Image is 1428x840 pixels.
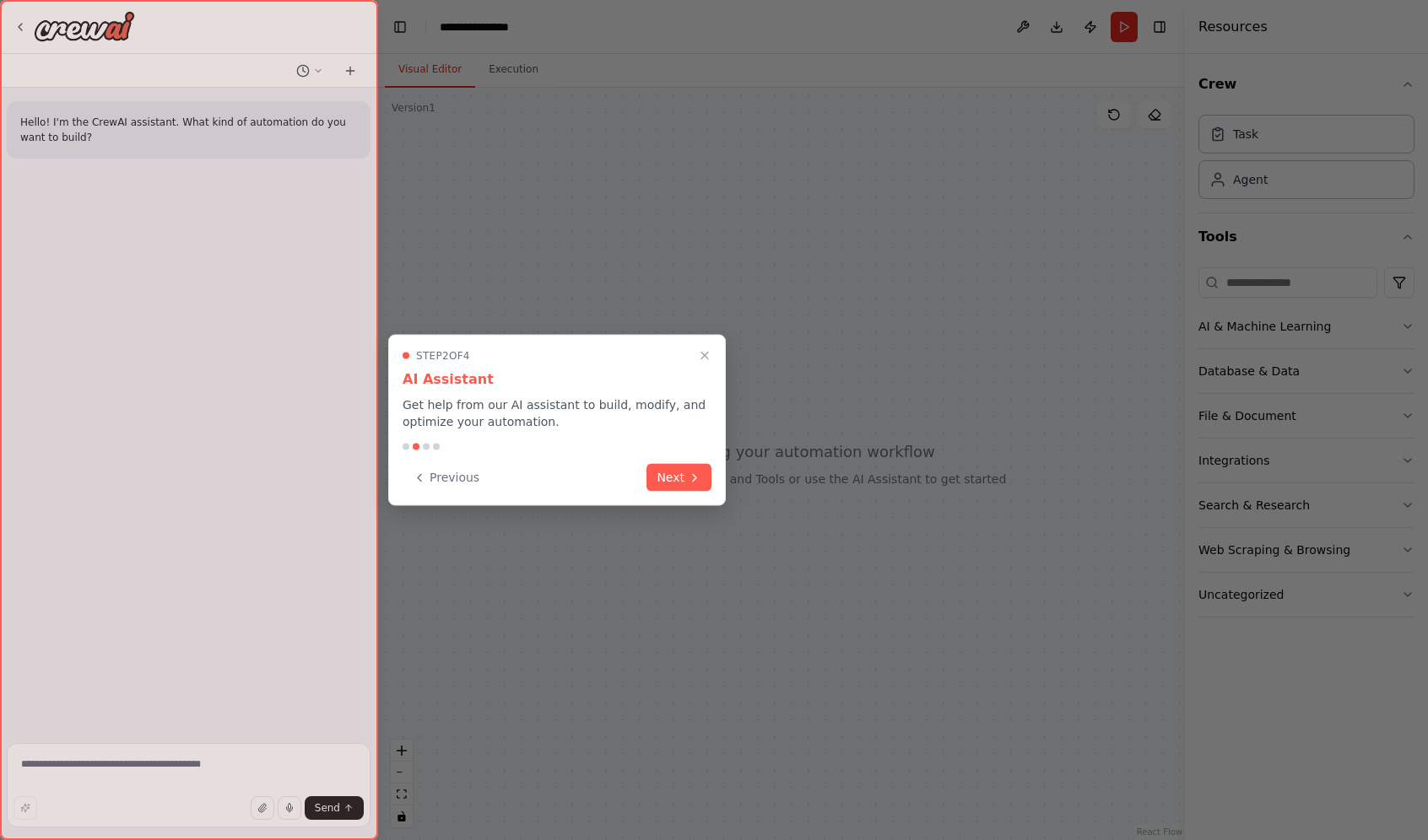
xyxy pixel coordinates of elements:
button: Next [646,464,711,492]
span: Step 2 of 4 [416,349,470,363]
button: Close walkthrough [695,346,715,366]
p: Get help from our AI assistant to build, modify, and optimize your automation. [403,396,711,430]
button: Hide left sidebar [388,15,412,39]
button: Previous [403,464,490,492]
h3: AI Assistant [403,369,711,390]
